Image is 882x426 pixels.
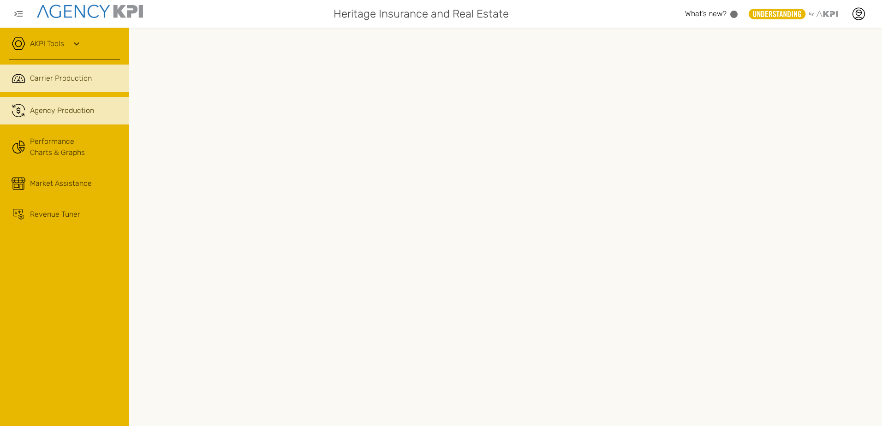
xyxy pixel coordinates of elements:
[30,178,92,189] span: Market Assistance
[30,209,80,220] span: Revenue Tuner
[30,38,64,49] a: AKPI Tools
[37,5,143,18] img: agencykpi-logo-550x69-2d9e3fa8.png
[685,9,727,18] span: What’s new?
[30,105,94,116] span: Agency Production
[334,6,509,22] span: Heritage Insurance and Real Estate
[30,73,92,84] span: Carrier Production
